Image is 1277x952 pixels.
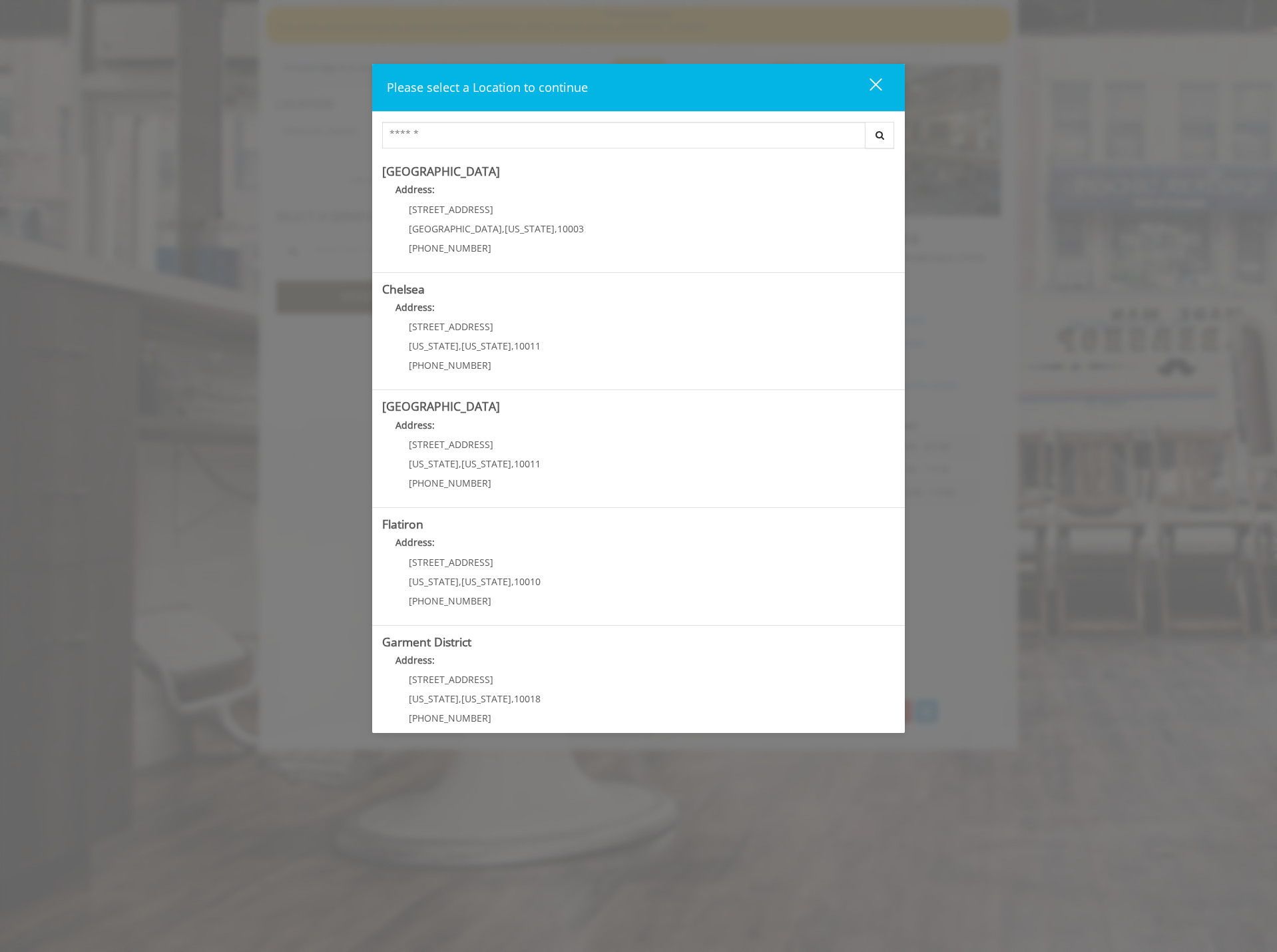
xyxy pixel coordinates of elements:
span: [US_STATE] [409,340,459,352]
span: 10003 [557,222,584,235]
b: Address: [395,654,435,666]
span: [PHONE_NUMBER] [409,477,491,489]
span: [US_STATE] [461,457,511,470]
i: Search button [872,130,888,140]
span: , [555,222,557,235]
b: Address: [395,301,435,314]
span: [PHONE_NUMBER] [409,242,491,254]
b: [GEOGRAPHIC_DATA] [382,163,500,179]
span: 10018 [514,692,541,705]
span: [US_STATE] [409,692,459,705]
span: , [502,222,505,235]
span: , [511,457,514,470]
span: 10011 [514,340,541,352]
span: [GEOGRAPHIC_DATA] [409,222,502,235]
span: [PHONE_NUMBER] [409,712,491,724]
div: Center Select [382,122,895,155]
b: Address: [395,536,435,549]
span: , [511,692,514,705]
span: [PHONE_NUMBER] [409,595,491,607]
b: Address: [395,419,435,431]
span: [STREET_ADDRESS] [409,438,493,451]
span: [US_STATE] [409,575,459,588]
b: Flatiron [382,516,423,532]
span: , [459,457,461,470]
span: , [511,575,514,588]
input: Search Center [382,122,866,148]
div: close dialog [854,77,881,97]
span: [PHONE_NUMBER] [409,359,491,371]
span: [US_STATE] [461,340,511,352]
span: [US_STATE] [461,692,511,705]
b: Chelsea [382,281,425,297]
span: , [459,692,461,705]
span: [STREET_ADDRESS] [409,556,493,569]
span: [STREET_ADDRESS] [409,320,493,333]
b: Garment District [382,634,471,650]
span: Please select a Location to continue [387,79,588,95]
b: [GEOGRAPHIC_DATA] [382,398,500,414]
span: [US_STATE] [409,457,459,470]
span: [US_STATE] [461,575,511,588]
span: [US_STATE] [505,222,555,235]
span: 10011 [514,457,541,470]
span: , [459,340,461,352]
span: , [459,575,461,588]
span: [STREET_ADDRESS] [409,673,493,686]
span: 10010 [514,575,541,588]
button: close dialog [845,74,890,101]
span: [STREET_ADDRESS] [409,203,493,216]
span: , [511,340,514,352]
b: Address: [395,183,435,196]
